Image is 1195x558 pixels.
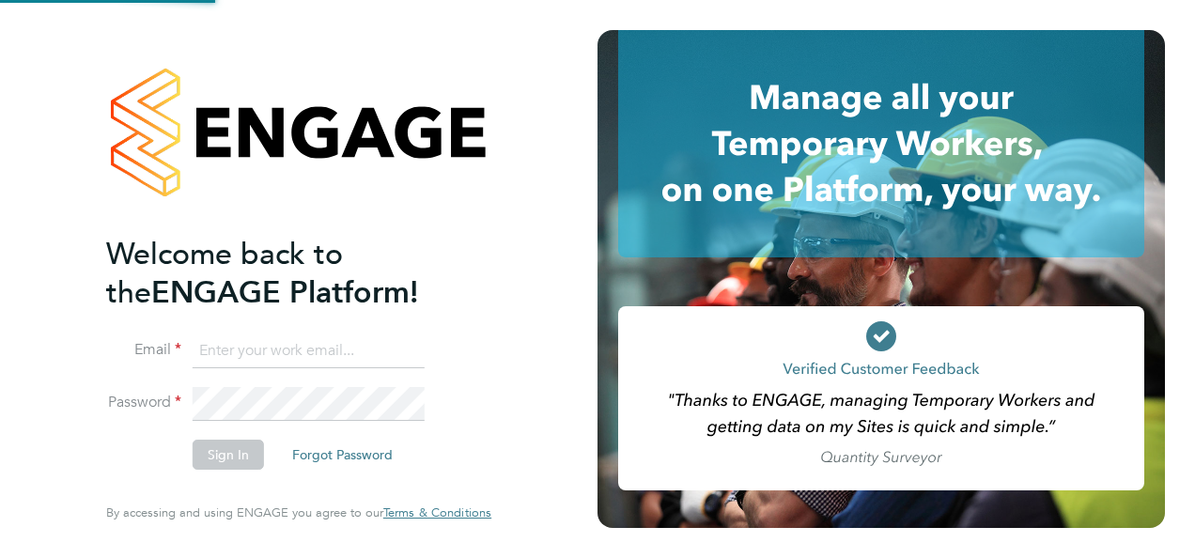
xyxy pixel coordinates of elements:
[106,235,473,312] h2: ENGAGE Platform!
[106,504,491,520] span: By accessing and using ENGAGE you agree to our
[106,340,181,360] label: Email
[383,505,491,520] a: Terms & Conditions
[106,393,181,412] label: Password
[193,334,425,368] input: Enter your work email...
[106,236,343,311] span: Welcome back to the
[193,440,264,470] button: Sign In
[277,440,408,470] button: Forgot Password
